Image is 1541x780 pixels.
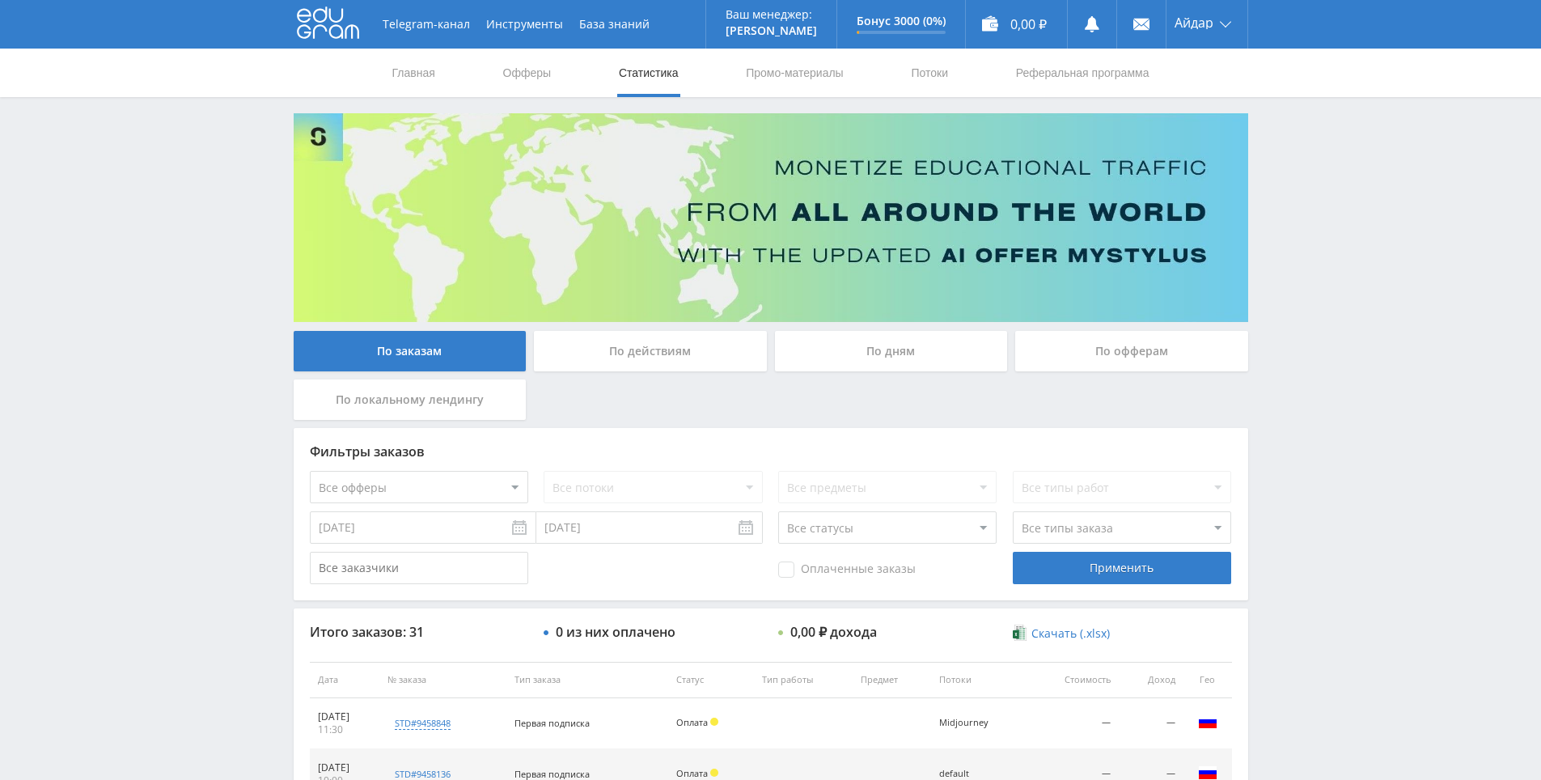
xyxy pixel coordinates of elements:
a: Промо-материалы [744,49,845,97]
a: Офферы [502,49,553,97]
p: Бонус 3000 (0%) [857,15,946,28]
td: — [1119,698,1183,749]
p: [PERSON_NAME] [726,24,817,37]
div: default [939,769,1012,779]
a: Потоки [909,49,950,97]
input: Все заказчики [310,552,528,584]
th: Потоки [931,662,1027,698]
span: Холд [710,769,718,777]
a: Скачать (.xlsx) [1013,625,1110,642]
th: Стоимость [1027,662,1119,698]
span: Первая подписка [514,768,590,780]
img: rus.png [1198,712,1217,731]
div: 0,00 ₽ дохода [790,625,877,639]
th: Предмет [853,662,931,698]
span: Первая подписка [514,717,590,729]
div: 0 из них оплачено [556,625,675,639]
div: Фильтры заказов [310,444,1232,459]
a: Главная [391,49,437,97]
a: Реферальная программа [1014,49,1151,97]
div: 11:30 [318,723,372,736]
a: Статистика [617,49,680,97]
div: Итого заказов: 31 [310,625,528,639]
span: Айдар [1175,16,1213,29]
img: Banner [294,113,1248,322]
td: — [1027,698,1119,749]
span: Скачать (.xlsx) [1031,627,1110,640]
div: std#9458848 [395,717,451,730]
th: Гео [1183,662,1232,698]
div: По локальному лендингу [294,379,527,420]
span: Оплата [676,716,708,728]
div: Midjourney [939,718,1012,728]
div: По действиям [534,331,767,371]
span: Оплата [676,767,708,779]
div: По заказам [294,331,527,371]
p: Ваш менеджер: [726,8,817,21]
th: Доход [1119,662,1183,698]
span: Оплаченные заказы [778,562,916,578]
th: Дата [310,662,380,698]
span: Холд [710,718,718,726]
div: Применить [1013,552,1231,584]
th: Тип заказа [506,662,668,698]
div: [DATE] [318,710,372,723]
div: По дням [775,331,1008,371]
div: [DATE] [318,761,372,774]
th: № заказа [379,662,506,698]
div: По офферам [1015,331,1248,371]
th: Тип работы [754,662,853,698]
th: Статус [668,662,754,698]
img: xlsx [1013,625,1027,641]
